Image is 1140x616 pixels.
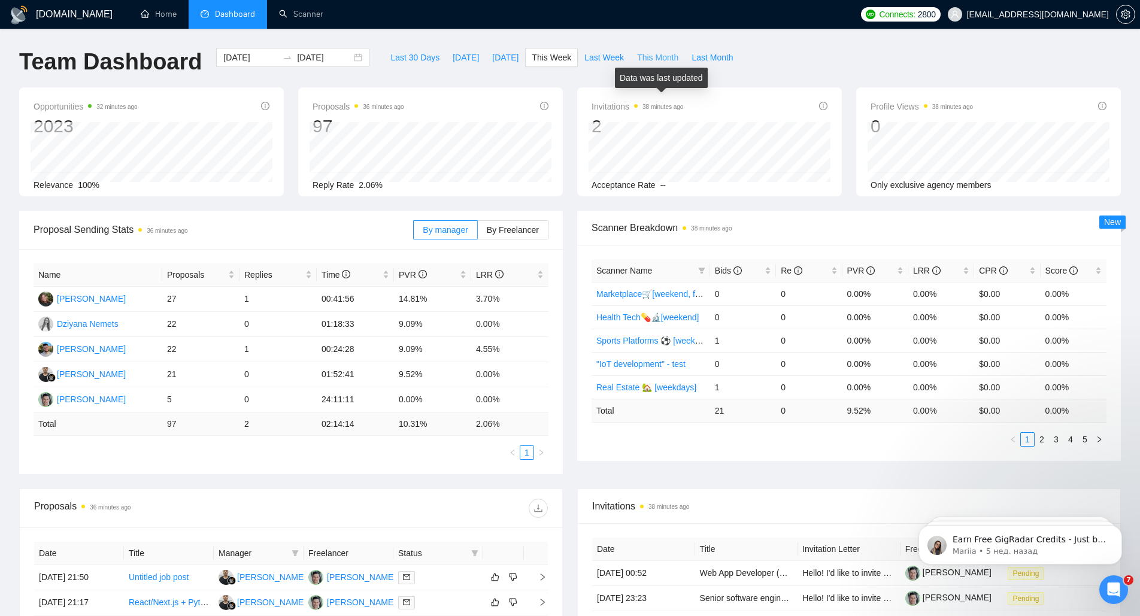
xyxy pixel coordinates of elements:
span: New [1104,217,1121,227]
span: filter [292,550,299,557]
span: filter [289,544,301,562]
th: Freelancer [304,542,393,565]
span: Invitations [592,99,683,114]
span: 100% [78,180,99,190]
td: 24:11:11 [317,387,394,412]
a: setting [1116,10,1135,19]
td: 2.06 % [471,412,548,436]
td: 0.00 % [1041,399,1106,422]
td: React/Next.js + Python/FastAPI Developer for AI Platform Features [124,590,214,615]
a: FG[PERSON_NAME] [38,369,126,378]
img: YN [308,570,323,585]
li: 5 [1078,432,1092,447]
span: Last Week [584,51,624,64]
button: right [1092,432,1106,447]
td: 0.00% [908,352,974,375]
button: like [488,595,502,609]
td: 0.00% [471,387,548,412]
td: Untitled job post [124,565,214,590]
span: mail [403,599,410,606]
span: By manager [423,225,468,235]
span: Invitations [592,499,1106,514]
span: Replies [244,268,303,281]
td: 0.00% [1041,282,1106,305]
td: Web App Developer (MVP Build for Startup Platform) [695,561,798,586]
img: upwork-logo.png [866,10,875,19]
td: Total [592,399,710,422]
td: 0.00% [1041,352,1106,375]
span: 2.06% [359,180,383,190]
button: Last Week [578,48,630,67]
td: Senior software engineer- AI integration experience [695,586,798,611]
td: $0.00 [974,305,1040,329]
div: [PERSON_NAME] [237,596,306,609]
time: 36 minutes ago [363,104,404,110]
span: PVR [847,266,875,275]
td: 0 [776,399,842,422]
span: Proposal Sending Stats [34,222,413,237]
a: Pending [1008,593,1048,603]
span: like [491,597,499,607]
td: 9.09% [394,337,471,362]
a: YN[PERSON_NAME] [308,572,396,581]
td: 0 [239,362,317,387]
button: left [1006,432,1020,447]
td: 4.55% [471,337,548,362]
td: $0.00 [974,375,1040,399]
td: 0.00% [908,282,974,305]
span: like [491,572,499,582]
td: $0.00 [974,329,1040,352]
span: Status [398,547,466,560]
td: 0 [710,352,776,375]
span: filter [471,550,478,557]
span: filter [469,544,481,562]
span: Re [781,266,802,275]
a: Senior software engineer- AI integration experience [700,593,890,603]
span: Scanner Breakdown [592,220,1106,235]
span: info-circle [495,270,504,278]
h1: Team Dashboard [19,48,202,76]
span: Dashboard [215,9,255,19]
span: Last 30 Days [390,51,439,64]
input: End date [297,51,351,64]
li: Previous Page [1006,432,1020,447]
a: Untitled job post [129,572,189,582]
a: 2 [1035,433,1048,446]
span: info-circle [932,266,941,275]
span: Pending [1008,592,1044,605]
span: Acceptance Rate [592,180,656,190]
div: 2023 [34,115,138,138]
span: info-circle [342,270,350,278]
td: $0.00 [974,352,1040,375]
button: [DATE] [486,48,525,67]
td: 0 [710,282,776,305]
div: [PERSON_NAME] [57,342,126,356]
span: Earn Free GigRadar Credits - Just by Sharing Your Story! 💬 Want more credits for sending proposal... [52,35,207,330]
li: Next Page [534,445,548,460]
td: 0.00% [842,305,908,329]
span: info-circle [1098,102,1106,110]
span: info-circle [999,266,1008,275]
td: 22 [162,337,239,362]
span: Relevance [34,180,73,190]
time: 38 minutes ago [648,503,689,510]
time: 36 minutes ago [90,504,131,511]
td: $0.00 [974,282,1040,305]
td: [DATE] 23:23 [592,586,695,611]
td: 0.00 % [908,399,974,422]
button: right [534,445,548,460]
td: Total [34,412,162,436]
button: [DATE] [446,48,486,67]
li: 2 [1035,432,1049,447]
th: Title [695,538,798,561]
div: [PERSON_NAME] [327,596,396,609]
p: Message from Mariia, sent 5 нед. назад [52,46,207,57]
td: 0.00% [394,387,471,412]
span: to [283,53,292,62]
button: like [488,570,502,584]
a: FG[PERSON_NAME] [219,597,306,606]
td: 0 [776,375,842,399]
td: 0.00% [1041,375,1106,399]
td: 9.09% [394,312,471,337]
td: 0.00% [908,305,974,329]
